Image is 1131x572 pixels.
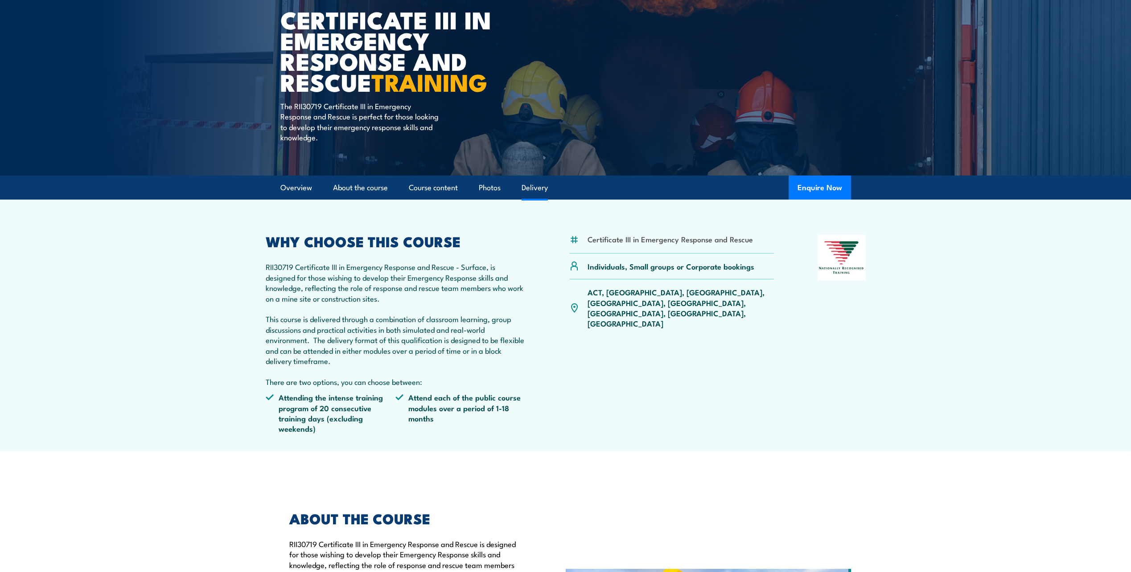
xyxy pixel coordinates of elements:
a: Course content [409,176,458,200]
p: Individuals, Small groups or Corporate bookings [588,261,754,271]
a: Delivery [522,176,548,200]
li: Attending the intense training program of 20 consecutive training days (excluding weekends) [266,392,396,434]
h2: WHY CHOOSE THIS COURSE [266,235,526,247]
li: Certificate III in Emergency Response and Rescue [588,234,753,244]
a: Photos [479,176,501,200]
p: The RII30719 Certificate III in Emergency Response and Rescue is perfect for those looking to dev... [280,101,443,143]
h1: Certificate III in Emergency Response and Rescue [280,9,501,92]
img: Nationally Recognised Training logo. [818,235,866,280]
p: ACT, [GEOGRAPHIC_DATA], [GEOGRAPHIC_DATA], [GEOGRAPHIC_DATA], [GEOGRAPHIC_DATA], [GEOGRAPHIC_DATA... [588,287,774,329]
button: Enquire Now [789,176,851,200]
a: About the course [333,176,388,200]
strong: TRAINING [371,63,487,100]
a: Overview [280,176,312,200]
p: RII30719 Certificate III in Emergency Response and Rescue - Surface, is designed for those wishin... [266,261,526,387]
li: Attend each of the public course modules over a period of 1-18 months [395,392,526,434]
h2: ABOUT THE COURSE [289,512,525,524]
